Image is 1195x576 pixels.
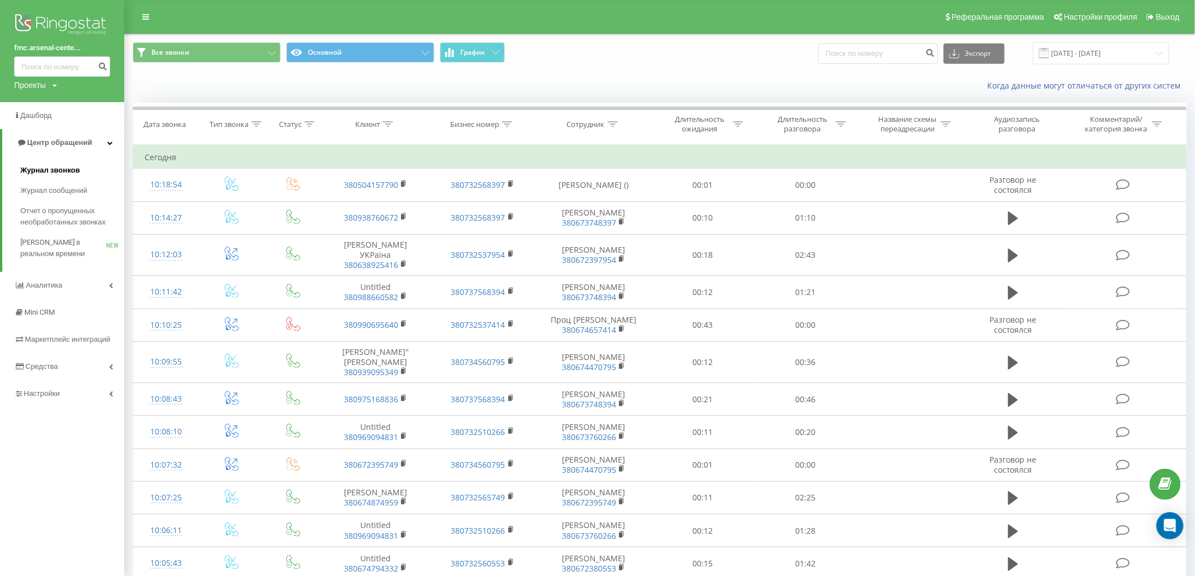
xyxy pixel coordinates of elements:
a: 380674794332 [344,563,398,574]
div: Сотрудник [567,120,605,129]
td: [PERSON_NAME] [536,276,651,309]
span: Отчет о пропущенных необработанных звонках [20,205,119,228]
div: 10:12:03 [145,244,187,266]
td: 00:18 [651,234,754,276]
a: 380672397954 [562,254,616,265]
a: 380732565749 [451,492,505,503]
span: Настройки [24,389,60,398]
a: 380672395749 [562,497,616,508]
td: 02:25 [754,481,857,514]
span: График [461,49,486,56]
div: 10:07:32 [145,454,187,476]
div: Open Intercom Messenger [1157,512,1184,539]
span: Реферальная программа [952,12,1044,21]
a: Когда данные могут отличаться от других систем [988,80,1187,91]
a: Центр обращений [2,129,124,156]
a: 380673748397 [562,217,616,228]
div: Дата звонка [143,120,186,129]
a: 380734560795 [451,459,505,470]
div: 10:10:25 [145,314,187,336]
a: 380673760266 [562,530,616,541]
span: Средства [25,362,58,371]
button: Основной [286,42,434,63]
td: [PERSON_NAME] [536,515,651,547]
span: Все звонки [151,48,189,57]
td: Проц [PERSON_NAME] [536,309,651,341]
button: График [440,42,505,63]
button: Экспорт [944,43,1005,64]
a: 380673748394 [562,292,616,302]
span: Аналитика [26,281,62,289]
a: 380638925416 [344,260,398,270]
td: 00:36 [754,341,857,383]
td: 00:01 [651,449,754,481]
span: Маркетплейс интеграций [25,335,110,344]
td: [PERSON_NAME] [536,449,651,481]
a: 380737568394 [451,394,505,404]
a: 380674470795 [562,362,616,372]
a: Отчет о пропущенных необработанных звонках [20,201,124,232]
td: 00:12 [651,515,754,547]
td: 00:00 [754,449,857,481]
td: [PERSON_NAME] [536,416,651,449]
span: [PERSON_NAME] в реальном времени [20,237,106,260]
span: Настройки профиля [1064,12,1137,21]
a: [PERSON_NAME] в реальном времениNEW [20,232,124,264]
a: 380504157790 [344,179,398,190]
a: 380732510266 [451,426,505,437]
td: [PERSON_NAME] [322,481,429,514]
span: Разговор не состоялся [990,454,1037,475]
a: 380673760266 [562,432,616,442]
a: 380673748394 [562,399,616,410]
div: Статус [279,120,302,129]
a: 380674657414 [562,324,616,335]
td: [PERSON_NAME] [536,383,651,416]
td: 00:00 [754,169,857,201]
a: 380732510266 [451,525,505,536]
a: 380988660582 [344,292,398,302]
td: [PERSON_NAME] [536,201,651,234]
a: 380674470795 [562,464,616,475]
td: 00:01 [651,169,754,201]
div: Название схемы переадресации [878,115,938,134]
td: 01:21 [754,276,857,309]
span: Дашборд [20,111,52,120]
a: 380732560553 [451,558,505,569]
span: Mini CRM [24,308,55,316]
input: Поиск по номеру [14,56,110,77]
td: [PERSON_NAME] () [536,169,651,201]
a: 380672395749 [344,459,398,470]
div: 10:14:27 [145,207,187,229]
a: 380737568394 [451,287,505,297]
a: Журнал звонков [20,160,124,181]
div: 10:05:43 [145,552,187,574]
td: [PERSON_NAME] УКРаїна [322,234,429,276]
a: 380732568397 [451,179,505,190]
td: [PERSON_NAME] [536,234,651,276]
td: Untitled [322,276,429,309]
input: Поиск по номеру [818,43,938,64]
span: Разговор не состоялся [990,314,1037,335]
span: Журнал звонков [20,165,80,176]
td: [PERSON_NAME] [536,481,651,514]
span: Центр обращений [27,138,92,147]
td: 00:20 [754,416,857,449]
span: Разговор не состоялся [990,174,1037,195]
td: 00:12 [651,276,754,309]
a: 380734560795 [451,357,505,367]
div: 10:11:42 [145,281,187,303]
div: 10:08:43 [145,388,187,410]
a: 380969094831 [344,530,398,541]
div: Бизнес номер [450,120,499,129]
div: 10:06:11 [145,520,187,542]
td: [PERSON_NAME] [536,341,651,383]
td: 00:46 [754,383,857,416]
td: 00:43 [651,309,754,341]
td: 00:00 [754,309,857,341]
div: 10:07:25 [145,487,187,509]
td: 00:11 [651,481,754,514]
a: 380938760672 [344,212,398,223]
div: 10:08:10 [145,421,187,443]
a: fmc.arsenal-cente... [14,42,110,54]
a: 380990695640 [344,319,398,330]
